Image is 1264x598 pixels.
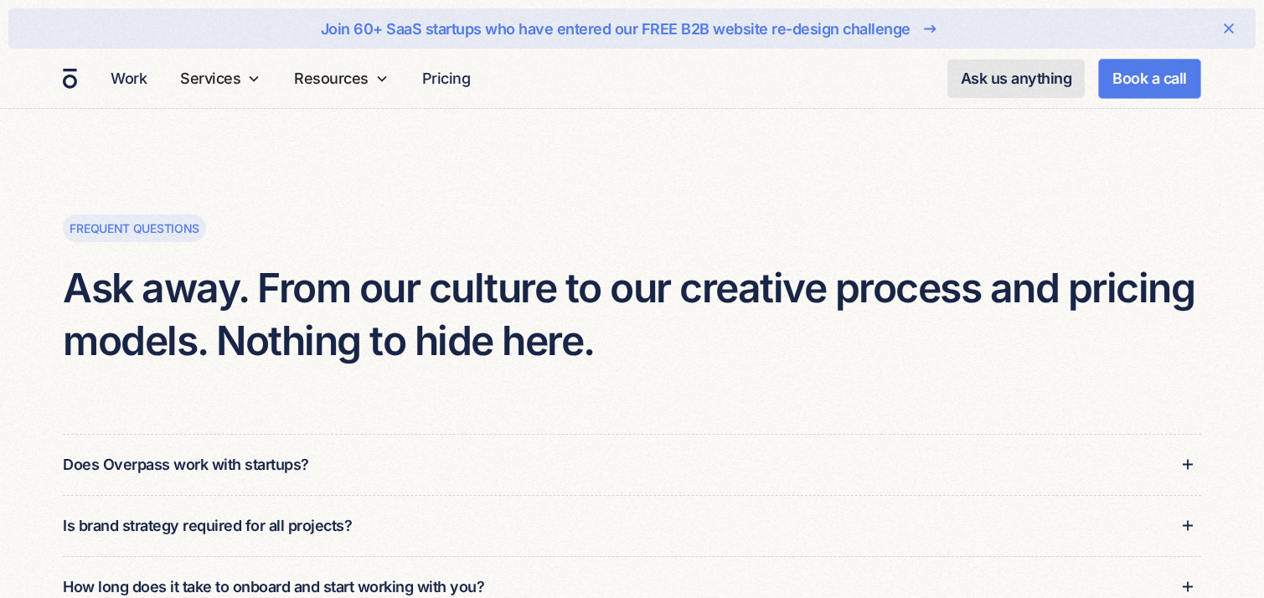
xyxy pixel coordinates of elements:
a: Pricing [415,62,477,95]
div: Services [180,67,240,90]
a: home [63,68,77,90]
div: How long does it take to onboard and start working with you? [63,575,484,598]
div: Join 60+ SaaS startups who have entered our FREE B2B website re-design challenge [321,18,911,40]
a: Work [104,62,153,95]
a: Join 60+ SaaS startups who have entered our FREE B2B website re-design challenge [62,15,1202,42]
div: Resources [287,49,395,108]
div: Resources [294,67,369,90]
div: Does Overpass work with startups? [63,453,309,476]
div: Frequent questions [70,219,199,237]
div: Is brand strategy required for all projects? [63,514,352,537]
a: Ask us anything [947,59,1086,98]
a: Book a call [1098,59,1201,99]
h4: Ask away. From our culture to our creative process and pricing models. Nothing to hide here. [63,262,1200,367]
div: Services [173,49,267,108]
